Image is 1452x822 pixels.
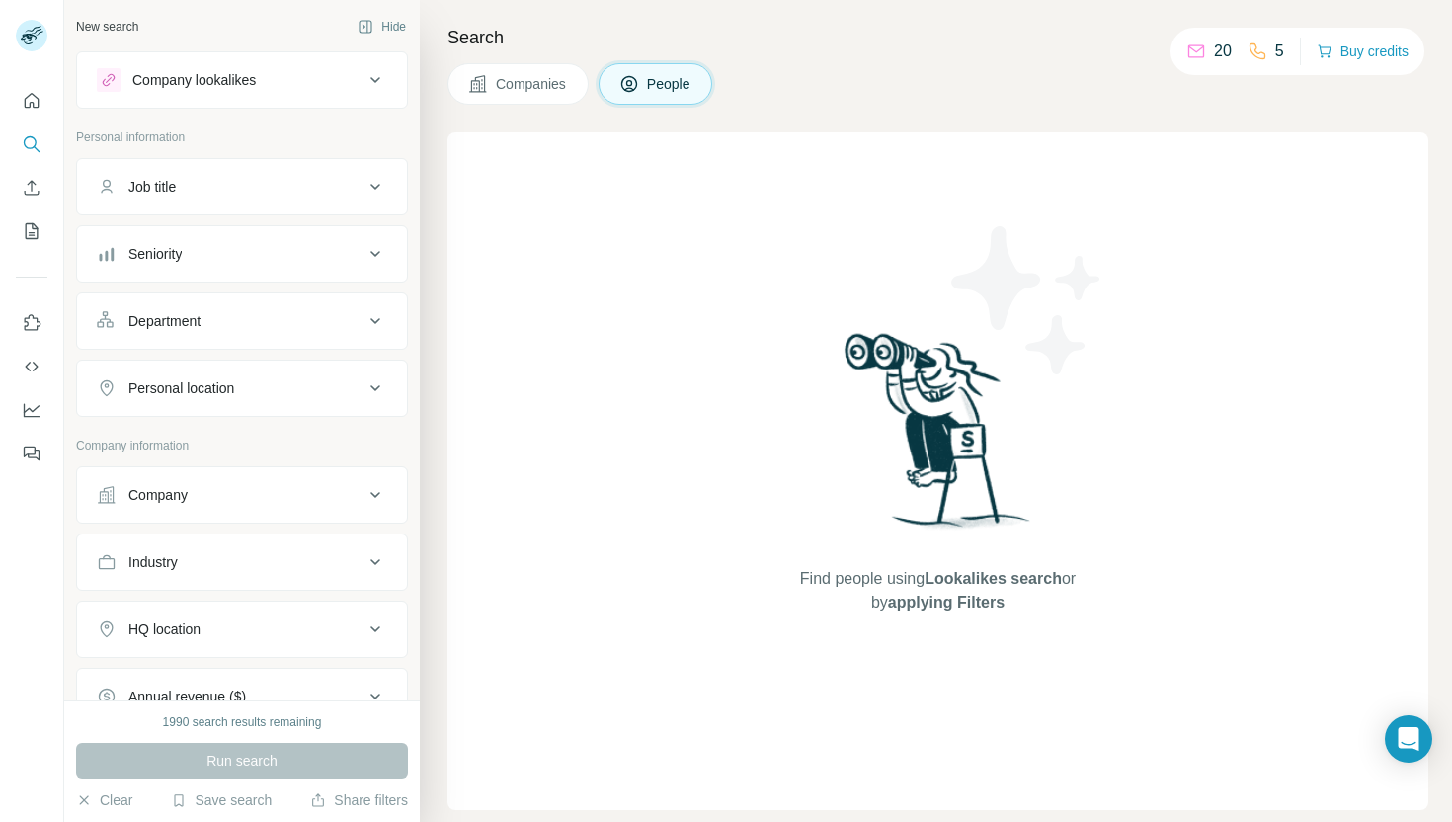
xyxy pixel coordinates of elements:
div: Job title [128,177,176,197]
p: 5 [1275,40,1284,63]
button: Personal location [77,365,407,412]
button: My lists [16,213,47,249]
img: Surfe Illustration - Stars [938,211,1116,389]
p: Personal information [76,128,408,146]
p: 20 [1214,40,1232,63]
button: Dashboard [16,392,47,428]
button: Share filters [310,790,408,810]
button: Feedback [16,436,47,471]
button: Company lookalikes [77,56,407,104]
div: Open Intercom Messenger [1385,715,1432,763]
button: Quick start [16,83,47,119]
button: Job title [77,163,407,210]
button: Clear [76,790,132,810]
div: Company lookalikes [132,70,256,90]
button: Save search [171,790,272,810]
span: Find people using or by [779,567,1095,615]
button: Industry [77,538,407,586]
div: Industry [128,552,178,572]
button: Search [16,126,47,162]
div: Company [128,485,188,505]
div: Personal location [128,378,234,398]
button: Use Surfe API [16,349,47,384]
p: Company information [76,437,408,454]
button: Buy credits [1317,38,1409,65]
button: Company [77,471,407,519]
div: Annual revenue ($) [128,687,246,706]
span: applying Filters [888,594,1005,611]
img: Surfe Illustration - Woman searching with binoculars [836,328,1041,548]
button: Hide [344,12,420,41]
div: Department [128,311,201,331]
button: Use Surfe on LinkedIn [16,305,47,341]
span: Companies [496,74,568,94]
div: 1990 search results remaining [163,713,322,731]
div: New search [76,18,138,36]
h4: Search [447,24,1428,51]
div: HQ location [128,619,201,639]
div: Seniority [128,244,182,264]
span: Lookalikes search [925,570,1062,587]
button: Department [77,297,407,345]
span: People [647,74,692,94]
button: Annual revenue ($) [77,673,407,720]
button: Seniority [77,230,407,278]
button: Enrich CSV [16,170,47,205]
button: HQ location [77,606,407,653]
